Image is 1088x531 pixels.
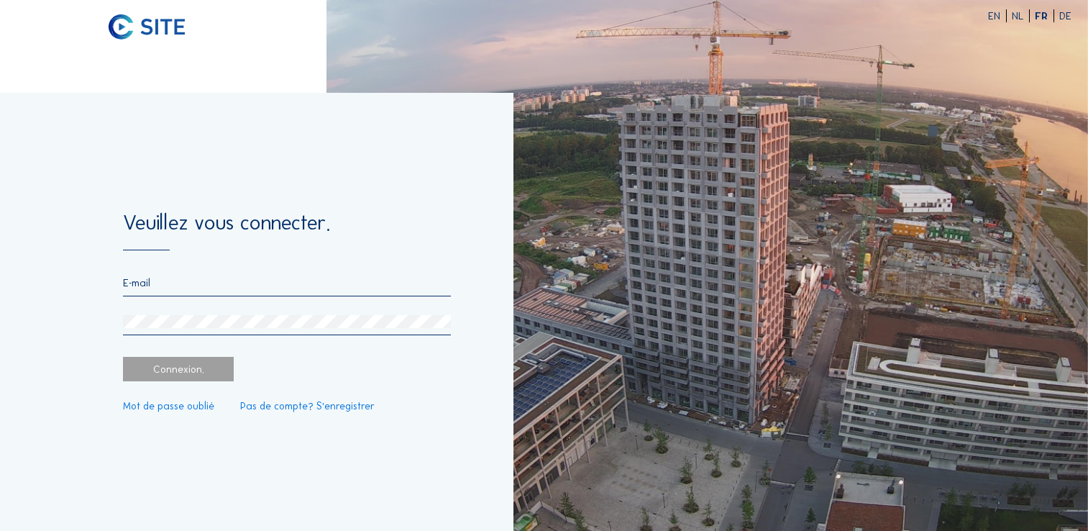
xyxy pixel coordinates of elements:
div: DE [1059,11,1071,21]
div: FR [1035,11,1054,21]
div: NL [1012,11,1030,21]
a: Mot de passe oublié [123,401,214,411]
input: E-mail [123,276,451,289]
img: C-SITE logo [109,14,185,40]
div: Veuillez vous connecter. [123,213,451,250]
a: Pas de compte? S'enregistrer [240,401,375,411]
div: Connexion. [123,357,234,382]
div: EN [988,11,1007,21]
